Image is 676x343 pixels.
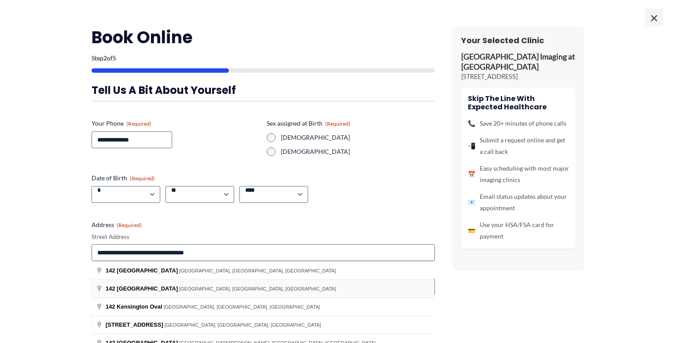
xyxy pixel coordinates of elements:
[106,303,115,310] span: 142
[645,9,663,26] span: ×
[106,267,115,274] span: 142
[461,52,576,72] p: [GEOGRAPHIC_DATA] Imaging at [GEOGRAPHIC_DATA]
[106,321,163,328] span: [STREET_ADDRESS]
[468,118,569,129] li: Save 20+ minutes of phone calls
[103,54,107,62] span: 2
[281,133,435,142] label: [DEMOGRAPHIC_DATA]
[179,286,336,291] span: [GEOGRAPHIC_DATA], [GEOGRAPHIC_DATA], [GEOGRAPHIC_DATA]
[468,94,569,111] h4: Skip the line with Expected Healthcare
[461,35,576,45] h3: Your Selected Clinic
[130,175,155,182] span: (Required)
[281,147,435,156] label: [DEMOGRAPHIC_DATA]
[325,120,350,127] span: (Required)
[165,322,321,328] span: [GEOGRAPHIC_DATA], [GEOGRAPHIC_DATA], [GEOGRAPHIC_DATA]
[468,118,475,129] span: 📞
[468,219,569,242] li: Use your HSA/FSA card for payment
[126,120,151,127] span: (Required)
[117,303,162,310] span: Kensington Oval
[468,191,569,214] li: Email status updates about your appointment
[468,140,475,152] span: 📲
[92,119,260,128] label: Your Phone
[468,168,475,180] span: 📅
[92,220,142,229] legend: Address
[117,267,178,274] span: [GEOGRAPHIC_DATA]
[92,26,435,48] h2: Book Online
[461,72,576,81] p: [STREET_ADDRESS]
[92,233,435,241] label: Street Address
[179,268,336,273] span: [GEOGRAPHIC_DATA], [GEOGRAPHIC_DATA], [GEOGRAPHIC_DATA]
[113,54,116,62] span: 5
[468,197,475,208] span: 📧
[164,304,320,309] span: [GEOGRAPHIC_DATA], [GEOGRAPHIC_DATA], [GEOGRAPHIC_DATA]
[92,55,435,61] p: Step of
[106,285,115,292] span: 142
[468,225,475,236] span: 💳
[117,285,178,292] span: [GEOGRAPHIC_DATA]
[267,119,350,128] legend: Sex assigned at Birth
[92,174,155,183] legend: Date of Birth
[92,83,435,97] h3: Tell us a bit about yourself
[468,134,569,157] li: Submit a request online and get a call back
[468,163,569,186] li: Easy scheduling with most major imaging clinics
[117,222,142,228] span: (Required)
